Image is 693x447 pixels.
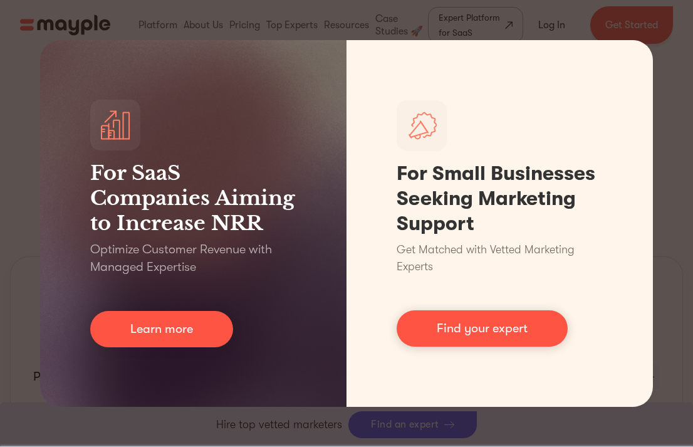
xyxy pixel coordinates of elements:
[90,241,296,276] p: Optimize Customer Revenue with Managed Expertise
[397,241,603,275] p: Get Matched with Vetted Marketing Experts
[397,310,568,347] a: Find your expert
[90,311,233,347] a: Learn more
[90,160,296,236] h3: For SaaS Companies Aiming to Increase NRR
[397,161,603,236] h1: For Small Businesses Seeking Marketing Support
